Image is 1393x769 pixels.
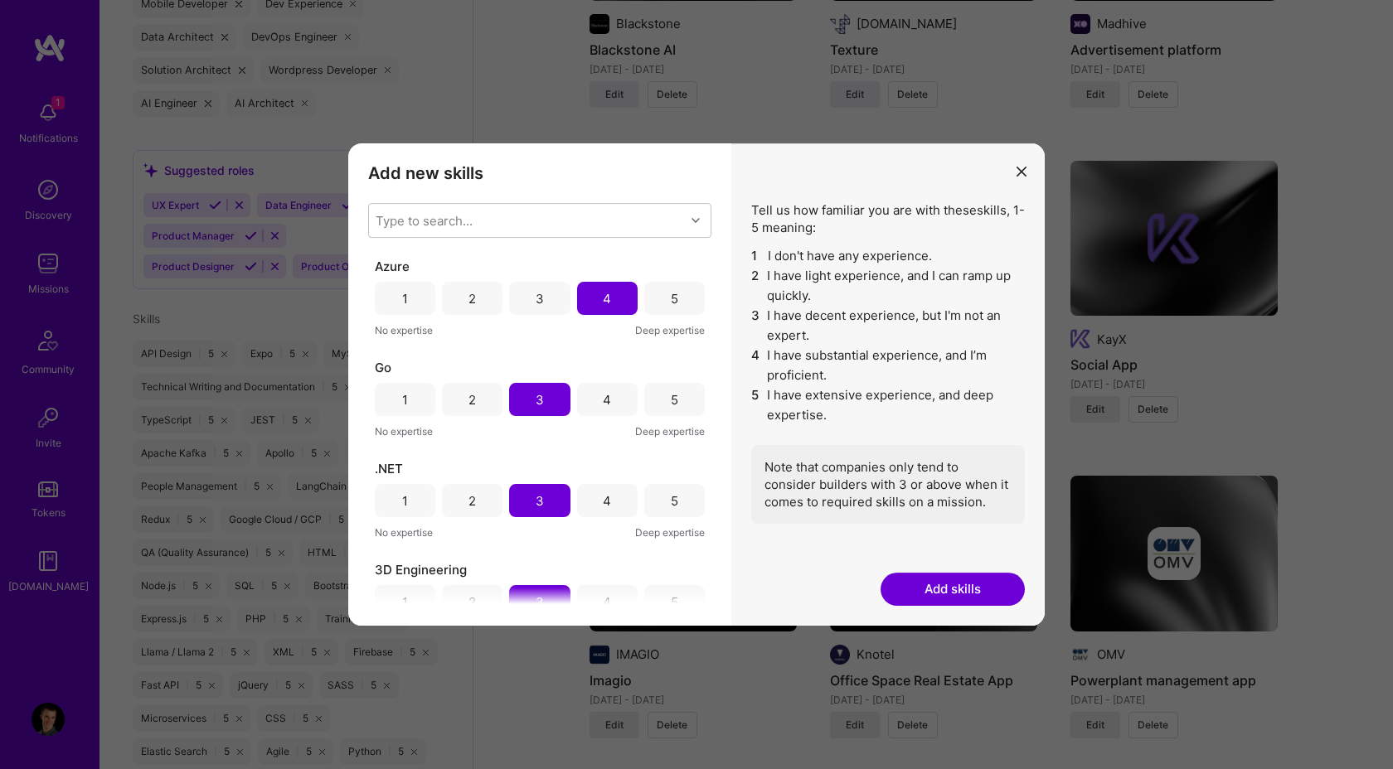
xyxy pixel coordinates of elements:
[751,346,1025,385] li: I have substantial experience, and I’m proficient.
[536,391,544,409] div: 3
[751,385,1025,425] li: I have extensive experience, and deep expertise.
[751,385,760,425] span: 5
[375,359,391,376] span: Go
[468,290,476,307] div: 2
[536,290,544,307] div: 3
[751,266,1025,306] li: I have light experience, and I can ramp up quickly.
[468,391,476,409] div: 2
[635,423,705,440] span: Deep expertise
[375,322,433,339] span: No expertise
[635,524,705,541] span: Deep expertise
[751,266,760,306] span: 2
[368,163,711,183] h3: Add new skills
[603,290,611,307] div: 4
[751,201,1025,524] div: Tell us how familiar you are with these skills , 1-5 meaning:
[402,290,408,307] div: 1
[751,346,760,385] span: 4
[375,423,433,440] span: No expertise
[348,143,1045,626] div: modal
[402,391,408,409] div: 1
[402,492,408,510] div: 1
[603,593,611,611] div: 4
[671,391,678,409] div: 5
[881,573,1025,606] button: Add skills
[536,593,544,611] div: 3
[375,258,410,275] span: Azure
[375,524,433,541] span: No expertise
[375,561,467,578] span: 3D Engineering
[671,593,678,611] div: 5
[751,306,1025,346] li: I have decent experience, but I'm not an expert.
[1017,167,1027,177] i: icon Close
[751,445,1025,524] div: Note that companies only tend to consider builders with 3 or above when it comes to required skil...
[635,322,705,339] span: Deep expertise
[468,492,476,510] div: 2
[671,290,678,307] div: 5
[468,593,476,611] div: 2
[375,460,403,477] span: .NET
[603,492,611,510] div: 4
[402,593,408,611] div: 1
[536,492,544,510] div: 3
[692,216,700,225] i: icon Chevron
[671,492,678,510] div: 5
[376,212,473,230] div: Type to search...
[751,306,760,346] span: 3
[751,246,1025,266] li: I don't have any experience.
[603,391,611,409] div: 4
[751,246,761,266] span: 1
